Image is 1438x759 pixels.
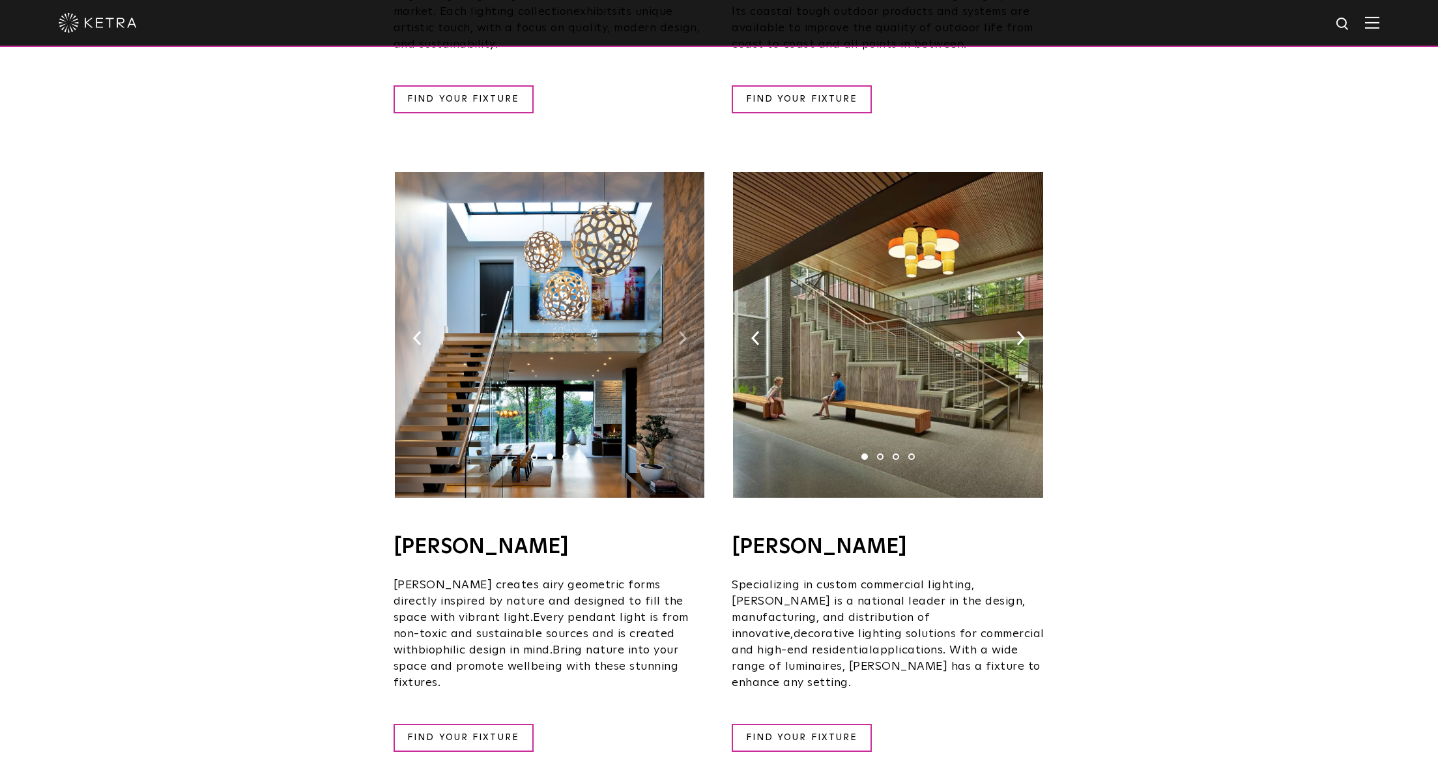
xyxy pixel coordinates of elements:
[394,644,679,689] span: Bring nature into your space and promote wellbeing with these stunning fixtures.
[732,595,831,607] span: [PERSON_NAME]
[394,612,689,656] span: Every pendant light is from non-toxic and sustainable sources and is created with
[413,331,422,345] img: arrow-left-black.svg
[732,628,1044,656] span: decorative lighting solutions for commercial and high-end residential
[732,595,1026,640] span: is a national leader in the design, manufacturing, and distribution of innovative,
[1365,16,1379,29] img: Hamburger%20Nav.svg
[1016,331,1025,345] img: arrow-right-black.svg
[751,331,760,345] img: arrow-left-black.svg
[732,85,872,113] a: FIND YOUR FIXTURE
[733,172,1043,498] img: Lumetta_KetraReadySolutions-03.jpg
[732,579,975,591] span: Specializing in custom commercial lighting,
[732,644,1041,689] span: applications. With a wide range of luminaires, [PERSON_NAME] has a fixture to enhance any setting.
[732,724,872,752] a: FIND YOUR FIXTURE
[394,577,706,691] p: biophilic design in mind.
[395,172,704,498] img: TruBridge_KetraReadySolutions-03.jpg
[394,537,706,558] h4: [PERSON_NAME]
[394,85,534,113] a: FIND YOUR FIXTURE
[678,331,687,345] img: arrow-right-black.svg
[394,724,534,752] a: FIND YOUR FIXTURE
[732,537,1044,558] h4: [PERSON_NAME]
[394,579,683,623] span: [PERSON_NAME] creates airy geometric forms directly inspired by nature and designed to fill the s...
[1335,16,1351,33] img: search icon
[59,13,137,33] img: ketra-logo-2019-white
